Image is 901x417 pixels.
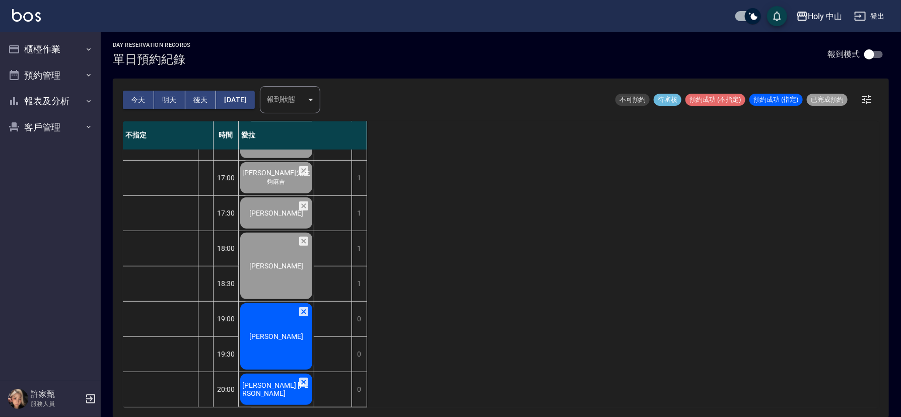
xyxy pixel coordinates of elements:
span: 預約成功 (指定) [749,95,803,104]
span: 待審核 [654,95,681,104]
button: 客戶管理 [4,114,97,141]
span: [PERSON_NAME] [247,209,305,217]
img: Person [8,389,28,409]
div: 愛拉 [239,121,367,150]
div: 1 [352,161,367,195]
div: 時間 [214,121,239,150]
div: 1 [352,266,367,301]
span: 夠麻吉 [265,178,288,186]
button: 今天 [123,91,154,109]
div: 0 [352,302,367,336]
p: 服務人員 [31,399,82,408]
div: 18:30 [214,266,239,301]
p: 報到模式 [827,49,860,59]
div: 19:00 [214,301,239,336]
button: 明天 [154,91,185,109]
div: 17:00 [214,160,239,195]
div: 0 [352,337,367,372]
button: 預約管理 [4,62,97,89]
button: 後天 [185,91,217,109]
span: [PERSON_NAME] [247,332,305,340]
span: [PERSON_NAME]先生 [240,169,312,178]
h2: day Reservation records [113,42,191,48]
button: save [767,6,787,26]
div: 18:00 [214,231,239,266]
div: 1 [352,231,367,266]
span: 不可預約 [615,95,650,104]
span: 預約成功 (不指定) [685,95,745,104]
button: [DATE] [216,91,254,109]
button: Holy 中山 [792,6,847,27]
div: Holy 中山 [808,10,843,23]
h5: 許家甄 [31,389,82,399]
button: 報表及分析 [4,88,97,114]
span: [PERSON_NAME] [PERSON_NAME] [240,381,312,397]
span: [PERSON_NAME] [247,262,305,270]
div: 1 [352,196,367,231]
div: 19:30 [214,336,239,372]
div: 0 [352,372,367,407]
button: 櫃檯作業 [4,36,97,62]
div: 17:30 [214,195,239,231]
img: Logo [12,9,41,22]
span: 已完成預約 [807,95,848,104]
button: 登出 [850,7,889,26]
div: 20:00 [214,372,239,407]
div: 不指定 [123,121,214,150]
h3: 單日預約紀錄 [113,52,191,66]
